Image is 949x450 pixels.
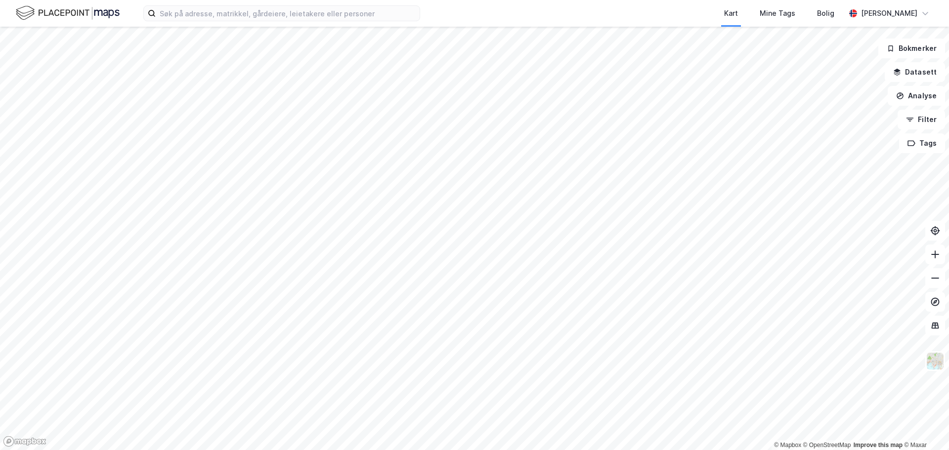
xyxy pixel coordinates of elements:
[899,133,945,153] button: Tags
[760,7,795,19] div: Mine Tags
[854,442,903,449] a: Improve this map
[16,4,120,22] img: logo.f888ab2527a4732fd821a326f86c7f29.svg
[900,403,949,450] div: Kontrollprogram for chat
[926,352,945,370] img: Z
[878,39,945,58] button: Bokmerker
[3,436,46,447] a: Mapbox homepage
[803,442,851,449] a: OpenStreetMap
[900,403,949,450] iframe: Chat Widget
[817,7,834,19] div: Bolig
[156,6,420,21] input: Søk på adresse, matrikkel, gårdeiere, leietakere eller personer
[861,7,917,19] div: [PERSON_NAME]
[774,442,801,449] a: Mapbox
[885,62,945,82] button: Datasett
[888,86,945,106] button: Analyse
[898,110,945,129] button: Filter
[724,7,738,19] div: Kart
